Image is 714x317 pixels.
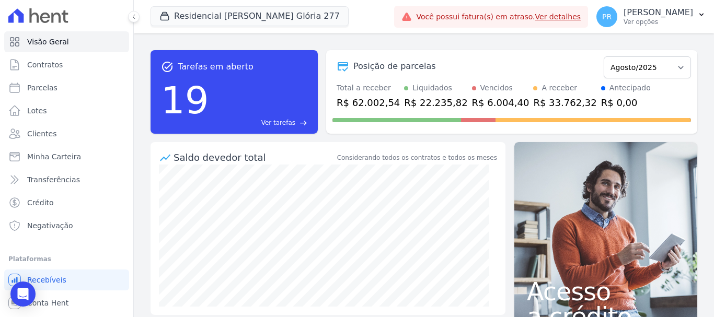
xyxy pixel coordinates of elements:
[8,253,125,265] div: Plataformas
[27,174,80,185] span: Transferências
[151,6,349,26] button: Residencial [PERSON_NAME] Glória 277
[4,77,129,98] a: Parcelas
[337,153,497,162] div: Considerando todos os contratos e todos os meses
[4,31,129,52] a: Visão Geral
[27,60,63,70] span: Contratos
[300,119,307,127] span: east
[4,123,129,144] a: Clientes
[27,83,57,93] span: Parcelas
[337,96,400,110] div: R$ 62.002,54
[4,54,129,75] a: Contratos
[4,192,129,213] a: Crédito
[213,118,307,127] a: Ver tarefas east
[4,215,129,236] a: Negativação
[4,269,129,290] a: Recebíveis
[27,151,81,162] span: Minha Carteira
[624,7,693,18] p: [PERSON_NAME]
[353,60,436,73] div: Posição de parcelas
[27,298,68,308] span: Conta Hent
[404,96,467,110] div: R$ 22.235,82
[4,169,129,190] a: Transferências
[10,281,36,307] div: Open Intercom Messenger
[161,61,174,73] span: task_alt
[480,83,513,93] div: Vencidos
[624,18,693,26] p: Ver opções
[609,83,651,93] div: Antecipado
[337,83,400,93] div: Total a receber
[27,197,54,208] span: Crédito
[27,275,66,285] span: Recebíveis
[4,292,129,313] a: Conta Hent
[27,220,73,231] span: Negativação
[542,83,577,93] div: A receber
[178,61,254,73] span: Tarefas em aberto
[533,96,596,110] div: R$ 33.762,32
[527,279,685,304] span: Acesso
[412,83,452,93] div: Liquidados
[601,96,651,110] div: R$ 0,00
[472,96,529,110] div: R$ 6.004,40
[535,13,581,21] a: Ver detalhes
[4,146,129,167] a: Minha Carteira
[588,2,714,31] button: PR [PERSON_NAME] Ver opções
[261,118,295,127] span: Ver tarefas
[27,105,47,116] span: Lotes
[27,128,56,139] span: Clientes
[416,11,581,22] span: Você possui fatura(s) em atraso.
[602,13,612,20] span: PR
[174,150,335,165] div: Saldo devedor total
[4,100,129,121] a: Lotes
[27,37,69,47] span: Visão Geral
[161,73,209,127] div: 19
